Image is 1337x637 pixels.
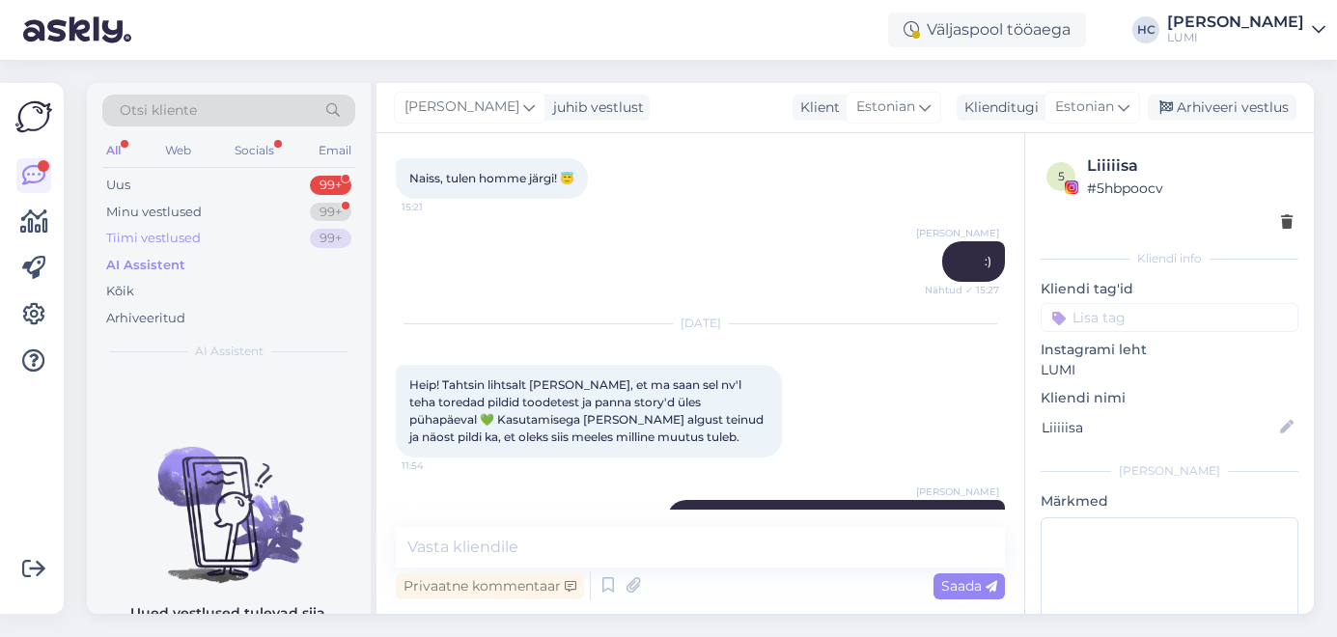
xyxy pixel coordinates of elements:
span: Estonian [856,97,915,118]
p: LUMI [1041,360,1298,380]
p: Kliendi nimi [1041,388,1298,408]
div: 99+ [310,176,351,195]
div: AI Assistent [106,256,185,275]
div: 99+ [310,229,351,248]
div: Arhiveeritud [106,309,185,328]
div: Socials [231,138,278,163]
div: Uus [106,176,130,195]
div: Minu vestlused [106,203,202,222]
div: HC [1132,16,1159,43]
div: Väljaspool tööaega [888,13,1086,47]
div: Tiimi vestlused [106,229,201,248]
div: [PERSON_NAME] [1167,14,1304,30]
div: Klient [793,97,840,118]
img: No chats [87,412,371,586]
span: Heip! Tahtsin lihtsalt [PERSON_NAME], et ma saan sel nv'l teha toredad pildid toodetest ja panna ... [409,377,766,444]
div: Klienditugi [957,97,1039,118]
div: Arhiveeri vestlus [1148,95,1296,121]
span: [PERSON_NAME] [916,226,999,240]
p: Uued vestlused tulevad siia. [130,603,328,623]
span: [PERSON_NAME] [404,97,519,118]
span: Estonian [1055,97,1114,118]
div: Web [161,138,195,163]
input: Lisa nimi [1042,417,1276,438]
div: Email [315,138,355,163]
div: Liiiiisa [1087,154,1293,178]
span: 15:21 [402,200,474,214]
span: :) [985,254,991,268]
span: Nähtud ✓ 15:27 [925,283,999,297]
div: LUMI [1167,30,1304,45]
a: [PERSON_NAME]LUMI [1167,14,1325,45]
div: juhib vestlust [545,97,644,118]
p: Kliendi tag'id [1041,279,1298,299]
div: Kliendi info [1041,250,1298,267]
span: Otsi kliente [120,100,197,121]
div: [DATE] [396,315,1005,332]
span: 11:54 [402,458,474,473]
div: Privaatne kommentaar [396,573,584,599]
span: AI Assistent [195,343,264,360]
div: 99+ [310,203,351,222]
div: All [102,138,125,163]
p: Instagrami leht [1041,340,1298,360]
p: Märkmed [1041,491,1298,512]
span: Saada [941,577,997,595]
span: Naiss, tulen homme järgi! 😇 [409,171,574,185]
div: [PERSON_NAME] [1041,462,1298,480]
div: Kõik [106,282,134,301]
span: [PERSON_NAME] [916,485,999,499]
div: # 5hbpoocv [1087,178,1293,199]
span: 5 [1058,169,1065,183]
input: Lisa tag [1041,303,1298,332]
img: Askly Logo [15,98,52,135]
